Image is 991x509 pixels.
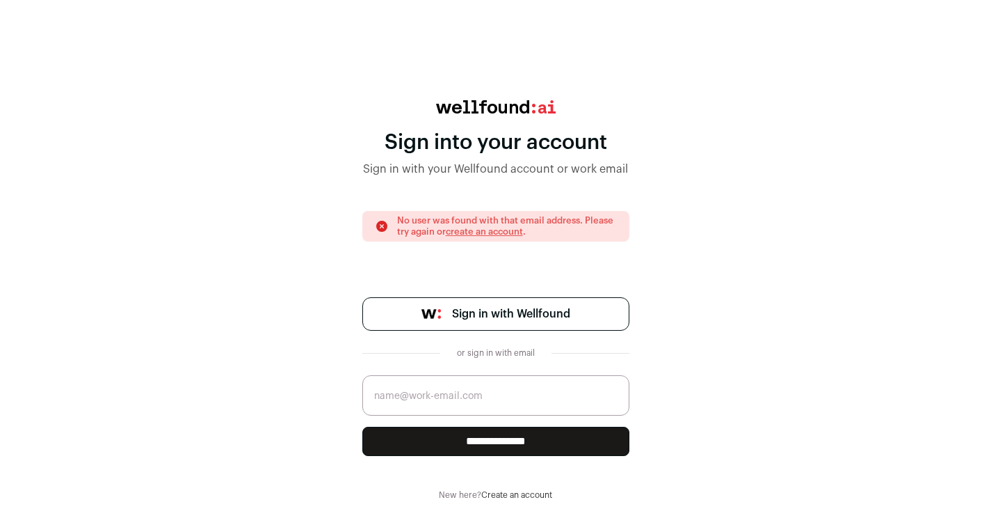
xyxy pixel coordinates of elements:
[362,161,629,178] div: Sign in with your Wellfound account or work email
[362,375,629,416] input: name@work-email.com
[481,491,552,499] a: Create an account
[421,309,441,319] img: wellfound-symbol-flush-black-fb3c872781a75f747ccb3a119075da62bfe97bd399995f84a933054e44a575c4.png
[362,297,629,331] a: Sign in with Wellfound
[362,130,629,155] div: Sign into your account
[452,306,570,322] span: Sign in with Wellfound
[362,490,629,501] div: New here?
[397,215,617,237] p: No user was found with that email address. Please try again or .
[446,227,523,236] a: create an account
[436,100,556,113] img: wellfound:ai
[451,347,540,359] div: or sign in with email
